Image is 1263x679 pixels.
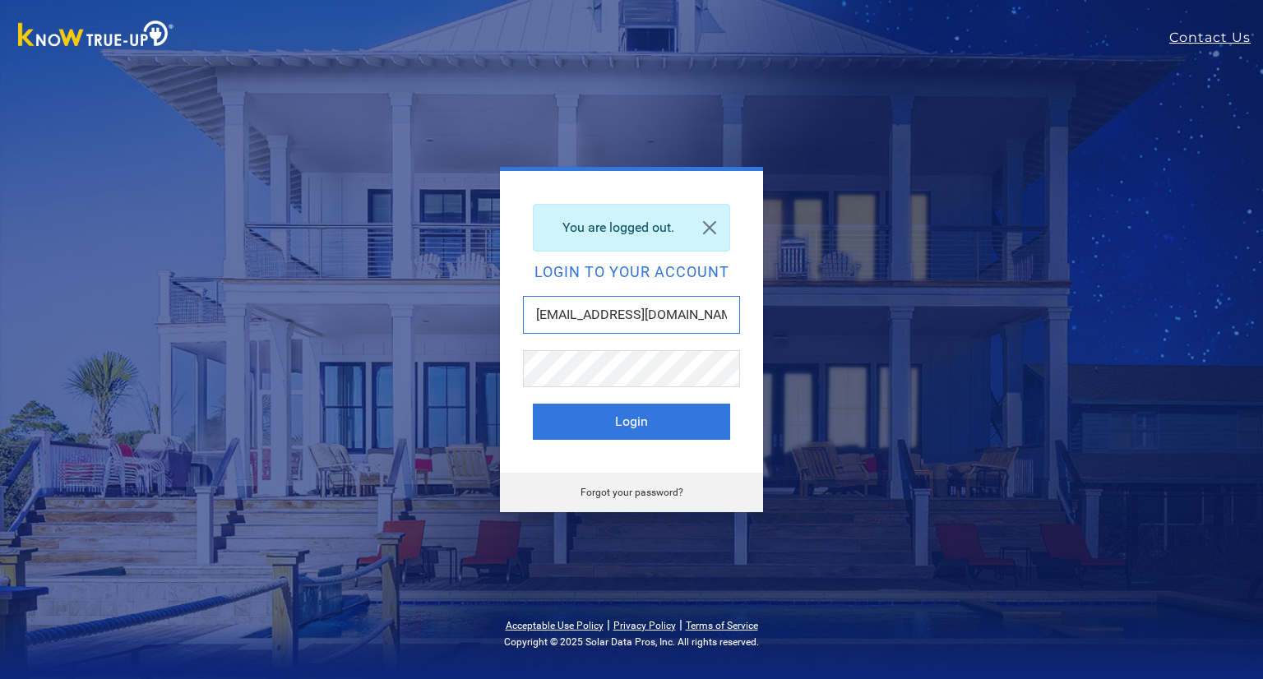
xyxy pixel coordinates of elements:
[506,620,604,631] a: Acceptable Use Policy
[1169,28,1263,48] a: Contact Us
[581,487,683,498] a: Forgot your password?
[607,617,610,632] span: |
[10,17,183,54] img: Know True-Up
[533,204,730,252] div: You are logged out.
[613,620,676,631] a: Privacy Policy
[686,620,758,631] a: Terms of Service
[533,265,730,279] h2: Login to your account
[533,404,730,440] button: Login
[523,296,740,334] input: Email
[679,617,682,632] span: |
[690,205,729,251] a: Close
